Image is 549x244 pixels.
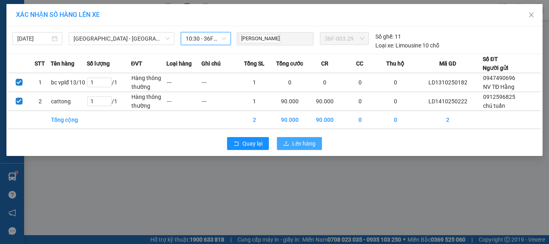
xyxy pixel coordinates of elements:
td: 90.000 [307,111,342,129]
td: 2 [30,92,51,111]
td: Tổng cộng [51,111,86,129]
span: STT [35,59,45,68]
span: Website [74,43,93,49]
td: Hàng thông thường [131,92,166,111]
td: bc vplđ 13/10 [51,73,86,92]
span: Mã GD [439,59,456,68]
span: Hà Nội - Thanh Hóa [74,33,170,45]
div: Limousine 10 chỗ [375,41,439,50]
td: 0 [378,73,413,92]
span: CR [321,59,328,68]
td: 0 [378,92,413,111]
span: 0912596825 [483,94,515,100]
td: 90.000 [307,92,342,111]
td: 1 [237,73,272,92]
td: 0 [342,92,378,111]
span: Loại xe: [375,41,394,50]
img: logo [7,12,45,50]
td: Hàng thông thường [131,73,166,92]
td: cattong [51,92,86,111]
div: 11 [375,32,401,41]
td: --- [166,73,202,92]
span: XÁC NHẬN SỐ HÀNG LÊN XE [16,11,100,18]
span: 0947490696 [483,75,515,81]
span: Tên hàng [51,59,74,68]
span: NV TĐ Hằng [483,84,514,90]
span: Tổng cước [276,59,303,68]
span: Quay lại [242,139,262,148]
td: 0 [342,111,378,129]
td: / 1 [87,73,131,92]
span: Số ghế: [375,32,393,41]
button: Close [520,4,543,27]
strong: PHIẾU GỬI HÀNG [77,24,142,32]
td: / 1 [87,92,131,111]
span: Ghi chú [201,59,221,68]
input: 14/10/2025 [17,34,50,43]
span: [PERSON_NAME] [239,34,281,43]
td: --- [201,73,237,92]
td: 1 [237,92,272,111]
span: ĐVT [131,59,142,68]
td: 0 [342,73,378,92]
strong: : [DOMAIN_NAME] [74,41,145,49]
span: CC [356,59,363,68]
span: chú tuấn [483,103,505,109]
button: rollbackQuay lại [227,137,269,150]
div: Số ĐT Người gửi [483,55,508,72]
span: 10:30 - 36F-003.29 [186,33,226,45]
td: 1 [30,73,51,92]
td: 0 [378,111,413,129]
span: Loại hàng [166,59,192,68]
span: rollback [234,141,239,147]
span: Thu hộ [386,59,404,68]
span: close [528,12,535,18]
td: --- [201,92,237,111]
td: 2 [413,111,483,129]
td: LD1310250182 [413,73,483,92]
span: Lên hàng [292,139,315,148]
td: LD1410250222 [413,92,483,111]
strong: CÔNG TY TNHH VĨNH QUANG [55,14,164,22]
td: 0 [307,73,342,92]
span: upload [283,141,289,147]
span: Số lượng [87,59,110,68]
span: Tổng SL [244,59,264,68]
td: 90.000 [272,92,307,111]
button: uploadLên hàng [277,137,322,150]
td: 90.000 [272,111,307,129]
strong: Hotline : 0889 23 23 23 [84,34,136,40]
td: 0 [272,73,307,92]
td: --- [166,92,202,111]
span: down [165,36,170,41]
span: 36F-003.29 [325,33,364,45]
td: 2 [237,111,272,129]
